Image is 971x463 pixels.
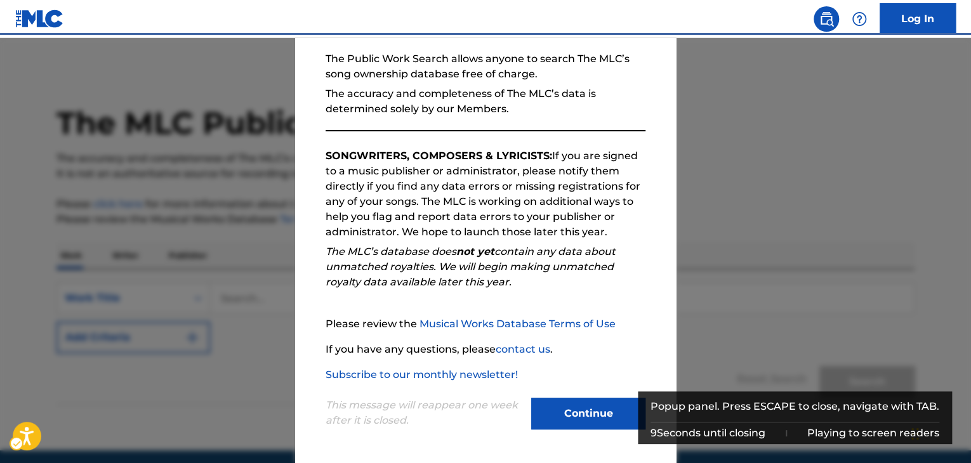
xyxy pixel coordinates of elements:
[326,316,645,332] p: Please review the
[15,10,64,28] img: MLC Logo
[852,11,867,27] img: help
[456,245,494,258] strong: not yet
[531,398,645,429] button: Continue
[419,318,616,330] a: Musical Works Database Terms of Use
[880,3,956,35] a: Log In
[326,51,645,82] p: The Public Work Search allows anyone to search The MLC’s song ownership database free of charge.
[326,148,645,240] p: If you are signed to a music publisher or administrator, please notify them directly if you find ...
[651,427,657,439] span: 9
[326,86,645,117] p: The accuracy and completeness of The MLC’s data is determined solely by our Members.
[819,11,834,27] img: search
[496,343,550,355] a: contact us
[326,150,552,162] strong: SONGWRITERS, COMPOSERS & LYRICISTS:
[326,368,518,381] a: Subscribe to our monthly newsletter!
[651,391,939,422] div: Popup panel. Press ESCAPE to close, navigate with TAB.
[326,342,645,357] p: If you have any questions, please .
[326,398,524,428] p: This message will reappear one week after it is closed.
[326,245,616,288] em: The MLC’s database does contain any data about unmatched royalties. We will begin making unmatche...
